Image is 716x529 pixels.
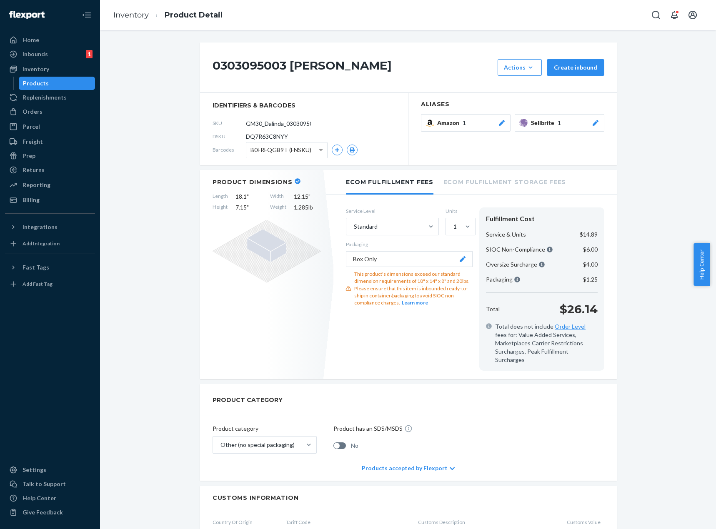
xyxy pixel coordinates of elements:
[5,220,95,234] button: Integrations
[23,93,67,102] div: Replenishments
[23,466,46,474] div: Settings
[5,237,95,250] a: Add Integration
[567,519,604,526] span: Customs Value
[580,230,598,239] p: $14.89
[23,50,48,58] div: Inbounds
[5,463,95,477] a: Settings
[213,59,493,76] h1: 0303095003 [PERSON_NAME]
[23,223,58,231] div: Integrations
[23,240,60,247] div: Add Integration
[5,120,95,133] a: Parcel
[351,442,358,450] span: No
[220,441,295,449] div: Other (no special packaging)
[5,193,95,207] a: Billing
[418,519,560,526] span: Customs Description
[86,50,93,58] div: 1
[19,77,95,90] a: Products
[547,59,604,76] button: Create inbound
[294,203,321,212] span: 1.285 lb
[486,230,526,239] p: Service & Units
[684,7,701,23] button: Open account menu
[213,133,246,140] span: DSKU
[693,243,710,286] button: Help Center
[486,305,500,313] p: Total
[453,222,457,231] div: 1
[515,114,604,132] button: Sellbrite1
[402,299,428,306] button: Learn more
[107,3,229,27] ol: breadcrumbs
[235,192,263,201] span: 18.1
[23,137,43,146] div: Freight
[113,10,149,20] a: Inventory
[421,114,511,132] button: Amazon1
[23,480,66,488] div: Talk to Support
[250,143,311,157] span: B0FRFQGB9T (FNSKU)
[5,277,95,291] a: Add Fast Tag
[308,193,310,200] span: "
[213,146,246,153] span: Barcodes
[446,207,473,215] label: Units
[23,196,40,204] div: Billing
[453,222,453,231] input: 1
[560,301,598,317] p: $26.14
[5,47,95,61] a: Inbounds1
[213,494,604,502] h2: Customs Information
[555,323,586,330] a: Order Level
[583,245,598,254] p: $6.00
[5,477,95,491] a: Talk to Support
[5,163,95,177] a: Returns
[23,263,49,272] div: Fast Tags
[495,322,598,364] span: Total does not include fees for: Value Added Services, Marketplaces Carrier Restrictions Surcharg...
[558,119,561,127] span: 1
[666,7,683,23] button: Open notifications
[463,119,466,127] span: 1
[486,214,598,224] div: Fulfillment Cost
[486,260,545,269] p: Oversize Surcharge
[5,135,95,148] a: Freight
[354,222,378,231] div: Standard
[294,192,321,201] span: 12.15
[583,275,598,284] p: $1.25
[531,119,558,127] span: Sellbrite
[286,519,411,526] span: Tariff Code
[213,424,317,433] p: Product category
[5,62,95,76] a: Inventory
[23,79,49,87] div: Products
[5,506,95,519] button: Give Feedback
[346,241,473,248] p: Packaging
[23,122,40,131] div: Parcel
[583,260,598,269] p: $4.00
[5,149,95,162] a: Prep
[213,192,228,201] span: Length
[346,207,439,215] label: Service Level
[354,270,473,306] div: This product's dimensions exceed our standard dimension requirements of 18" x 14" x 8" and 20lbs....
[5,33,95,47] a: Home
[5,261,95,274] button: Fast Tags
[5,91,95,104] a: Replenishments
[247,204,249,211] span: "
[421,101,604,107] h2: Aliases
[486,275,520,284] p: Packaging
[213,101,396,110] span: identifiers & barcodes
[498,59,542,76] button: Actions
[23,181,50,189] div: Reporting
[362,456,455,481] div: Products accepted by Flexport
[23,65,49,73] div: Inventory
[23,36,39,44] div: Home
[333,424,403,433] p: Product has an SDS/MSDS
[486,245,553,254] p: SIOC Non-Compliance
[235,203,263,212] span: 7.15
[648,7,664,23] button: Open Search Box
[23,152,35,160] div: Prep
[213,120,246,127] span: SKU
[23,508,63,517] div: Give Feedback
[443,170,566,193] li: Ecom Fulfillment Storage Fees
[437,119,463,127] span: Amazon
[23,166,45,174] div: Returns
[5,105,95,118] a: Orders
[165,10,223,20] a: Product Detail
[213,392,283,407] h2: PRODUCT CATEGORY
[5,492,95,505] a: Help Center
